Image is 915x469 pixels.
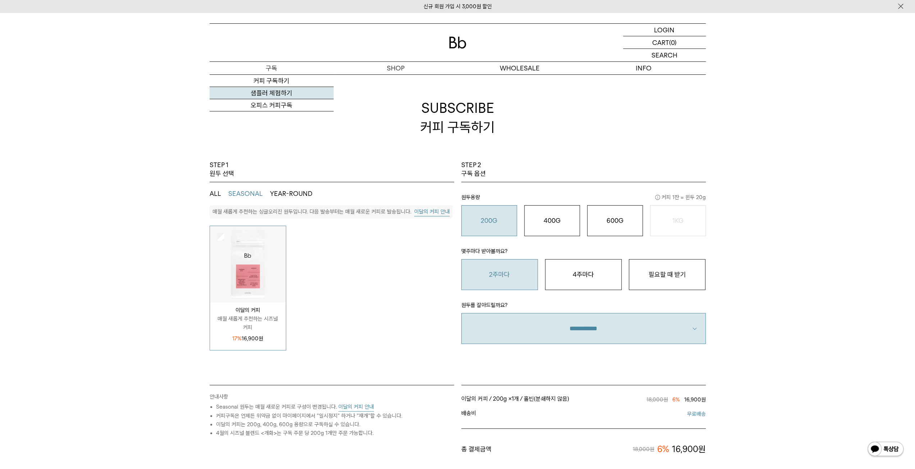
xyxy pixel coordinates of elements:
o: 600G [607,217,623,224]
span: 원 [259,335,263,342]
a: 커피 구독하기 [210,75,334,87]
span: 1개 [512,395,519,402]
button: SEASONAL [228,189,263,198]
button: 이달의 커피 안내 [338,403,374,411]
span: 이달의 커피 [461,395,488,402]
h2: SUBSCRIBE 커피 구독하기 [210,74,706,161]
button: ALL [210,189,221,198]
li: 커피구독은 언제든 위약금 없이 마이페이지에서 “일시정지” 하거나 “재개”할 수 있습니다. [216,411,454,420]
a: LOGIN [623,24,706,36]
a: CART (0) [623,36,706,49]
p: SEARCH [651,49,677,61]
span: 무료배송 [584,410,706,418]
span: × [508,395,519,402]
o: 200G [481,217,497,224]
a: SHOP [334,62,458,74]
p: 몇주마다 받아볼까요? [461,247,706,259]
p: STEP 2 구독 옵션 [461,161,486,178]
p: STEP 1 원두 선택 [210,161,234,178]
span: 커피 1잔 = 윈두 20g [655,193,706,202]
button: 1KG [650,205,706,236]
span: / [489,395,491,402]
p: 이달의 커피 [210,306,286,314]
a: 구독 [210,62,334,74]
p: 안내사항 [210,392,454,403]
span: 홀빈(분쇄하지 않음) [524,395,569,402]
li: 이달의 커피는 200g, 400g, 600g 용량으로 구독하실 수 있습니다. [216,420,454,429]
o: 1KG [672,217,683,224]
span: 6% [657,443,669,455]
a: 신규 회원 가입 시 3,000원 할인 [424,3,492,10]
button: YEAR-ROUND [270,189,312,198]
p: 원두용량 [461,193,706,205]
span: / [520,395,522,402]
span: 16,900원 [684,396,706,403]
p: WHOLESALE [458,62,582,74]
p: 매월 새롭게 추천하는 시즈널 커피 [210,314,286,332]
span: 16,900원 [672,443,706,455]
button: 4주마다 [545,259,622,290]
p: LOGIN [654,24,674,36]
button: 이달의 커피 안내 [414,207,450,216]
button: 필요할 때 받기 [629,259,705,290]
button: 600G [587,205,643,236]
img: 카카오톡 채널 1:1 채팅 버튼 [867,441,904,458]
a: 오피스 커피구독 [210,99,334,111]
o: 400G [544,217,561,224]
li: Seasonal 원두는 매월 새로운 커피로 구성이 변경됩니다. [216,403,454,411]
p: 매월 새롭게 추천하는 싱글오리진 원두입니다. 다음 발송부터는 매월 새로운 커피로 발송됩니다. [212,208,411,215]
img: 상품이미지 [210,226,286,302]
p: (0) [669,36,677,49]
span: 17% [232,335,242,342]
span: 18,000원 [633,445,654,454]
button: 2주마다 [461,259,538,290]
p: 원두를 갈아드릴까요? [461,301,706,313]
span: 6% [672,396,680,403]
span: 총 결제금액 [461,443,491,455]
p: CART [652,36,669,49]
span: 18,000원 [646,396,668,403]
img: 로고 [449,37,466,49]
button: 400G [524,205,580,236]
a: 샘플러 체험하기 [210,87,334,99]
li: 4월의 시즈널 블렌드 <개화>는 구독 주문 당 200g 1개만 주문 가능합니다. [216,429,454,437]
button: 200G [461,205,517,236]
span: 200g [493,395,507,402]
span: 배송비 [461,410,584,418]
p: 16,900 [232,334,263,343]
p: INFO [582,62,706,74]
